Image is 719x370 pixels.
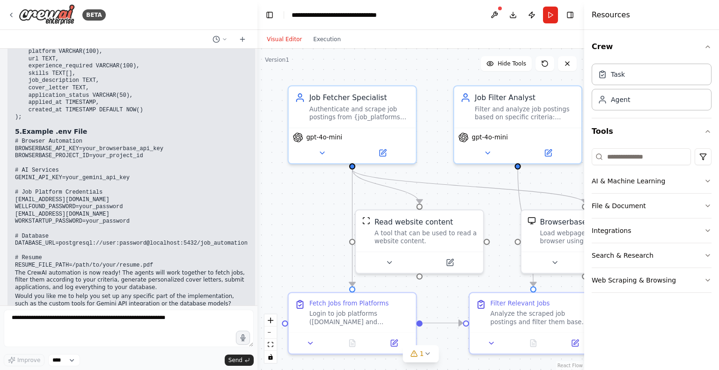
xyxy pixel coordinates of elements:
[15,269,248,291] p: The CrewAI automation is now ready! The agents will work together to fetch jobs, filter them acco...
[420,256,479,269] button: Open in side panel
[521,209,650,274] div: BrowserbaseLoadToolBrowserbase web load toolLoad webpages url in a headless browser using Browser...
[22,128,87,135] strong: Example .env File
[376,337,412,349] button: Open in side panel
[15,293,248,307] p: Would you like me to help you set up any specific part of the implementation, such as the custom ...
[362,217,370,225] img: ScrapeWebsiteTool
[287,85,417,164] div: Job Fetcher SpecialistAuthenticate and scrape job postings from {job_platforms} including Wellfou...
[540,229,643,245] div: Load webpages url in a headless browser using Browserbase and return the contents
[330,337,374,349] button: No output available
[309,105,410,121] div: Authenticate and scrape job postings from {job_platforms} including Wellfound and Work at a Start...
[374,229,477,245] div: A tool that can be used to read a website content.
[420,349,424,358] span: 1
[264,314,277,326] button: zoom in
[347,169,590,203] g: Edge from 3b399587-88ad-408f-a542-ab677639b7ff to d95914a9-d49a-4a28-999f-6806e98196d3
[264,326,277,339] button: zoom out
[558,363,583,368] a: React Flow attribution
[235,34,250,45] button: Start a new chat
[292,10,397,20] nav: breadcrumb
[374,217,453,227] div: Read website content
[564,8,577,22] button: Hide right sidebar
[287,292,417,355] div: Fetch Jobs from PlatformsLogin to job platforms ([DOMAIN_NAME] and [DOMAIN_NAME]) using credentia...
[19,4,75,25] img: Logo
[475,105,575,121] div: Filter and analyze job postings based on specific criteria: experience level (1-3 years), role ty...
[225,355,254,366] button: Send
[519,147,577,160] button: Open in side panel
[592,34,712,60] button: Crew
[592,194,712,218] button: File & Document
[403,345,439,363] button: 1
[347,169,425,203] g: Edge from 3b399587-88ad-408f-a542-ab677639b7ff to bd3fe805-8af7-431f-aa29-6fb6071c39f9
[491,299,550,308] div: Filter Relevant Jobs
[592,145,712,300] div: Tools
[481,56,532,71] button: Hide Tools
[308,34,346,45] button: Execution
[309,299,389,308] div: Fetch Jobs from Platforms
[264,339,277,351] button: fit view
[353,147,412,160] button: Open in side panel
[15,12,143,120] code: CREATE TABLE job_applications ( id SERIAL PRIMARY KEY, job_id VARCHAR(255) UNIQUE, title VARCHAR(...
[15,138,248,268] code: # Browser Automation BROWSERBASE_API_KEY=your_browserbase_api_key BROWSERBASE_PROJECT_ID=your_pro...
[592,268,712,292] button: Web Scraping & Browsing
[4,354,44,366] button: Improve
[347,169,357,286] g: Edge from 3b399587-88ad-408f-a542-ab677639b7ff to bb785609-f202-4609-95a4-2cc14c020ad7
[592,9,630,21] h4: Resources
[228,356,242,364] span: Send
[264,314,277,363] div: React Flow controls
[498,60,526,67] span: Hide Tools
[592,243,712,268] button: Search & Research
[17,356,40,364] span: Improve
[491,310,591,326] div: Analyze the scraped job postings and filter them based on the specified criteria: experience leve...
[309,93,410,103] div: Job Fetcher Specialist
[264,351,277,363] button: toggle interactivity
[472,133,508,142] span: gpt-4o-mini
[540,217,638,227] div: Browserbase web load tool
[511,337,555,349] button: No output available
[15,127,248,136] h3: 5.
[209,34,231,45] button: Switch to previous chat
[306,133,342,142] span: gpt-4o-mini
[557,337,593,349] button: Open in side panel
[469,292,598,355] div: Filter Relevant JobsAnalyze the scraped job postings and filter them based on the specified crite...
[263,8,276,22] button: Hide left sidebar
[611,70,625,79] div: Task
[592,169,712,193] button: AI & Machine Learning
[423,318,462,328] g: Edge from bb785609-f202-4609-95a4-2cc14c020ad7 to 7f255c0d-a744-4672-8f30-b82f78e12c59
[355,209,484,274] div: ScrapeWebsiteToolRead website contentA tool that can be used to read a website content.
[82,9,106,21] div: BETA
[592,118,712,145] button: Tools
[592,60,712,118] div: Crew
[309,310,410,326] div: Login to job platforms ([DOMAIN_NAME] and [DOMAIN_NAME]) using credentials from environment varia...
[236,331,250,345] button: Click to speak your automation idea
[611,95,630,104] div: Agent
[592,218,712,243] button: Integrations
[528,217,536,225] img: BrowserbaseLoadTool
[475,93,575,103] div: Job Filter Analyst
[453,85,582,164] div: Job Filter AnalystFilter and analyze job postings based on specific criteria: experience level (1...
[261,34,308,45] button: Visual Editor
[265,56,289,64] div: Version 1
[513,169,538,286] g: Edge from f7a9cf7a-ddc6-4310-b0ec-745f16c1d93b to 7f255c0d-a744-4672-8f30-b82f78e12c59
